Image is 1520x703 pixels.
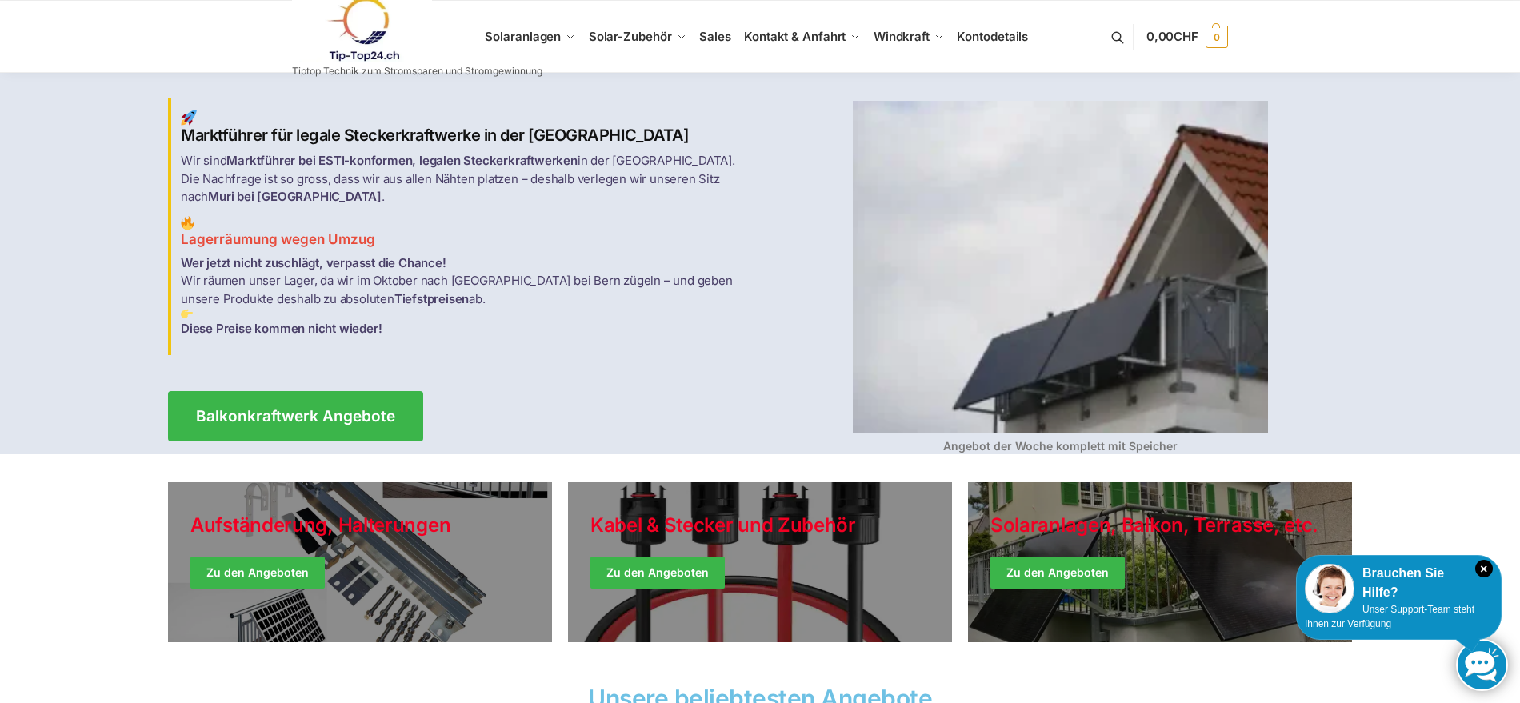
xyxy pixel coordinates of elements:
[950,1,1034,73] a: Kontodetails
[1305,604,1474,629] span: Unser Support-Team steht Ihnen zur Verfügung
[168,391,423,441] a: Balkonkraftwerk Angebote
[874,29,930,44] span: Windkraft
[943,439,1178,453] strong: Angebot der Woche komplett mit Speicher
[1146,13,1228,61] a: 0,00CHF 0
[853,101,1268,433] img: Balkon-Terrassen-Kraftwerke 4
[181,110,750,146] h2: Marktführer für legale Steckerkraftwerke in der [GEOGRAPHIC_DATA]
[1206,26,1228,48] span: 0
[1146,29,1198,44] span: 0,00
[693,1,738,73] a: Sales
[1305,564,1493,602] div: Brauchen Sie Hilfe?
[181,254,750,338] p: Wir räumen unser Lager, da wir im Oktober nach [GEOGRAPHIC_DATA] bei Bern zügeln – und geben unse...
[196,409,395,424] span: Balkonkraftwerk Angebote
[226,153,577,168] strong: Marktführer bei ESTI-konformen, legalen Steckerkraftwerken
[181,255,446,270] strong: Wer jetzt nicht zuschlägt, verpasst die Chance!
[568,482,952,642] a: Holiday Style
[181,110,197,126] img: Balkon-Terrassen-Kraftwerke 1
[181,308,193,320] img: Balkon-Terrassen-Kraftwerke 3
[292,66,542,76] p: Tiptop Technik zum Stromsparen und Stromgewinnung
[181,216,750,250] h3: Lagerräumung wegen Umzug
[181,216,194,230] img: Balkon-Terrassen-Kraftwerke 2
[867,1,951,73] a: Windkraft
[1305,564,1354,613] img: Customer service
[738,1,867,73] a: Kontakt & Anfahrt
[582,1,693,73] a: Solar-Zubehör
[589,29,672,44] span: Solar-Zubehör
[968,482,1352,642] a: Winter Jackets
[1475,560,1493,577] i: Schließen
[1174,29,1198,44] span: CHF
[394,291,469,306] strong: Tiefstpreisen
[744,29,846,44] span: Kontakt & Anfahrt
[181,321,382,336] strong: Diese Preise kommen nicht wieder!
[699,29,731,44] span: Sales
[208,189,382,204] strong: Muri bei [GEOGRAPHIC_DATA]
[168,482,552,642] a: Holiday Style
[181,152,750,206] p: Wir sind in der [GEOGRAPHIC_DATA]. Die Nachfrage ist so gross, dass wir aus allen Nähten platzen ...
[957,29,1028,44] span: Kontodetails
